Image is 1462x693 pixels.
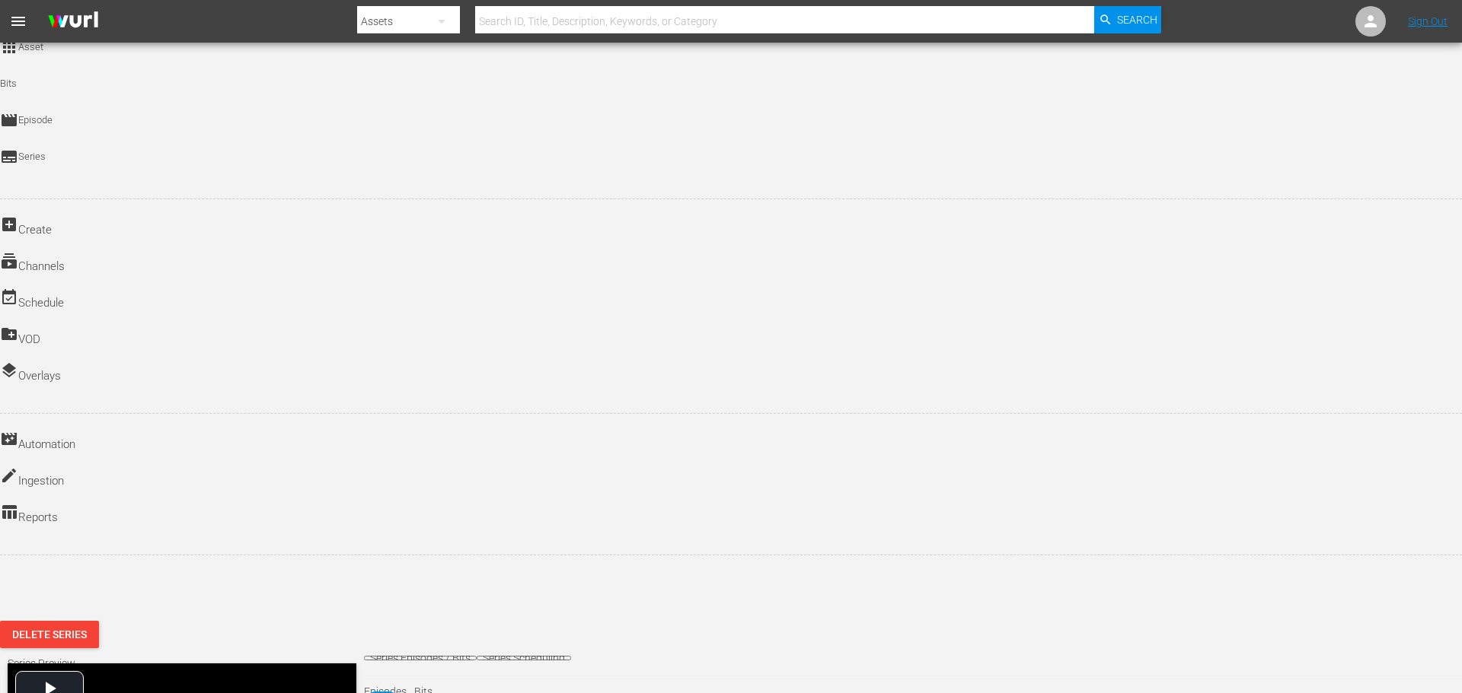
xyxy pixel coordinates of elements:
[1117,6,1157,33] span: Search
[18,40,43,55] span: Asset
[370,652,471,664] span: Series Episodes / Bits
[8,657,75,669] span: Series Preview
[1408,15,1448,27] a: Sign Out
[483,652,565,664] span: Series Scheduling
[9,12,27,30] span: menu
[1094,6,1161,33] button: Search
[37,4,110,40] img: ans4CAIJ8jUAAAAAAAAAAAAAAAAAAAAAAAAgQb4GAAAAAAAAAAAAAAAAAAAAAAAAJMjXAAAAAAAAAAAAAAAAAAAAAAAAgAT5G...
[18,149,46,164] span: Series
[18,113,53,128] span: Episode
